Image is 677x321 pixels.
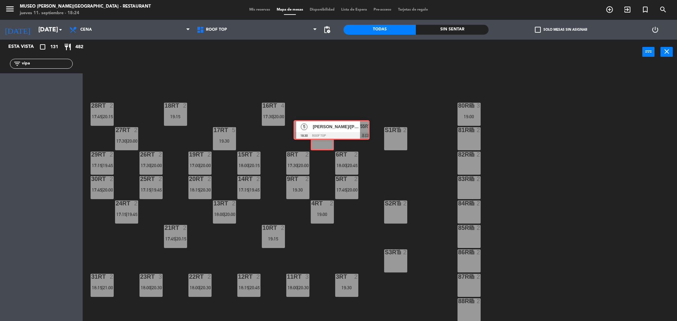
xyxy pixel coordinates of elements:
[323,26,331,34] span: pending_actions
[91,152,92,158] div: 29RT
[199,163,201,168] span: |
[175,236,176,241] span: |
[92,187,102,193] span: 17:45
[299,285,309,290] span: 20:30
[239,187,249,193] span: 17:15
[477,274,481,280] div: 2
[224,212,225,217] span: |
[199,187,201,193] span: |
[470,127,475,133] i: lock
[535,27,587,33] label: Solo mesas sin asignar
[663,48,671,55] i: close
[250,187,260,193] span: 19:45
[80,27,92,32] span: Cena
[239,163,249,168] span: 18:00
[311,212,334,217] div: 19:00
[403,127,407,133] div: 2
[659,6,667,14] i: search
[250,163,260,168] span: 20:15
[470,298,475,304] i: lock
[159,176,163,182] div: 2
[297,285,299,290] span: |
[232,127,236,133] div: 5
[183,103,187,109] div: 2
[91,103,92,109] div: 28RT
[176,236,186,241] span: 20:15
[214,200,214,206] div: 13RT
[299,163,309,168] span: 20:00
[470,176,475,182] i: lock
[248,187,250,193] span: |
[201,187,211,193] span: 20:30
[75,43,83,51] span: 482
[660,47,673,57] button: close
[214,127,214,133] div: 17RT
[92,285,102,290] span: 18:15
[127,138,138,144] span: 20:00
[91,274,92,280] div: 31RT
[165,236,176,241] span: 17:45
[103,163,113,168] span: 19:45
[305,274,309,280] div: 3
[201,285,211,290] span: 20:30
[305,176,309,182] div: 2
[642,47,655,57] button: power_input
[110,152,114,158] div: 2
[354,176,358,182] div: 2
[50,43,58,51] span: 131
[286,188,309,192] div: 19:30
[159,274,163,280] div: 3
[208,152,212,158] div: 2
[396,200,402,206] i: lock
[263,114,273,119] span: 17:30
[126,212,127,217] span: |
[225,212,235,217] span: 20:00
[116,212,127,217] span: 17:15
[248,285,250,290] span: |
[190,163,200,168] span: 17:00
[159,152,163,158] div: 2
[403,249,407,255] div: 2
[21,60,72,67] input: Filtrar por nombre...
[288,285,298,290] span: 18:00
[239,285,249,290] span: 18:15
[232,200,236,206] div: 2
[3,43,48,51] div: Esta vista
[330,128,333,134] div: 5
[623,6,631,14] i: exit_to_app
[470,103,475,108] i: lock
[273,8,306,12] span: Mapa de mesas
[370,8,395,12] span: Pre-acceso
[214,212,224,217] span: 18:00
[250,285,260,290] span: 20:45
[208,274,212,280] div: 2
[110,103,114,109] div: 2
[281,103,285,109] div: 4
[164,114,187,119] div: 19:15
[257,274,260,280] div: 2
[257,152,260,158] div: 2
[477,200,481,206] div: 2
[20,3,151,10] div: Museo [PERSON_NAME][GEOGRAPHIC_DATA] - Restaurant
[311,200,312,206] div: 4RT
[103,285,113,290] span: 21:00
[13,60,21,68] i: filter_list
[477,249,481,255] div: 2
[5,4,15,16] button: menu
